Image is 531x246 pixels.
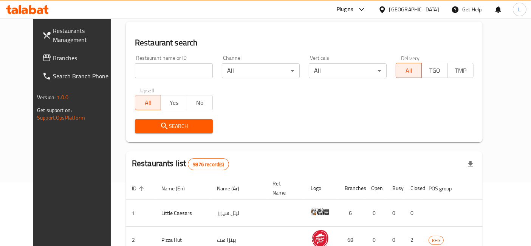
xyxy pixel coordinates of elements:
a: Support.OpsPlatform [37,113,85,123]
th: Logo [305,177,339,200]
span: L [518,5,521,14]
h2: Restaurant search [135,37,474,48]
button: All [396,63,422,78]
span: TGO [425,65,444,76]
button: Yes [161,95,187,110]
button: TGO [421,63,447,78]
div: All [309,63,387,78]
div: Plugins [337,5,353,14]
span: Version: [37,92,56,102]
td: ليتل سيزرز [211,200,266,227]
th: Busy [386,177,404,200]
button: No [187,95,213,110]
span: Name (En) [161,184,195,193]
span: Restaurants Management [53,26,116,44]
span: ID [132,184,146,193]
td: 0 [365,200,386,227]
span: All [138,97,158,108]
a: Restaurants Management [36,22,122,49]
span: Branches [53,53,116,62]
button: TMP [447,63,474,78]
label: Delivery [401,55,420,61]
span: Ref. Name [272,179,296,197]
span: Yes [164,97,184,108]
h2: Restaurants list [132,158,229,170]
td: 6 [339,200,365,227]
div: Export file [461,155,480,173]
span: Search [141,121,207,131]
div: Total records count [188,158,229,170]
td: 0 [404,200,423,227]
span: No [190,97,210,108]
span: Name (Ar) [217,184,249,193]
span: 1.0.0 [57,92,68,102]
a: Search Branch Phone [36,67,122,85]
th: Open [365,177,386,200]
th: Branches [339,177,365,200]
span: All [399,65,419,76]
td: 1 [126,200,155,227]
button: Search [135,119,213,133]
img: Little Caesars [311,202,330,221]
label: Upsell [140,87,154,93]
span: POS group [429,184,461,193]
td: Little Caesars [155,200,211,227]
button: All [135,95,161,110]
input: Search for restaurant name or ID.. [135,63,213,78]
div: [GEOGRAPHIC_DATA] [389,5,439,14]
span: Get support on: [37,105,72,115]
th: Closed [404,177,423,200]
span: 9876 record(s) [188,161,228,168]
td: 0 [386,200,404,227]
div: All [222,63,300,78]
a: Branches [36,49,122,67]
span: TMP [451,65,471,76]
span: KFG [429,236,443,245]
span: Search Branch Phone [53,72,116,81]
